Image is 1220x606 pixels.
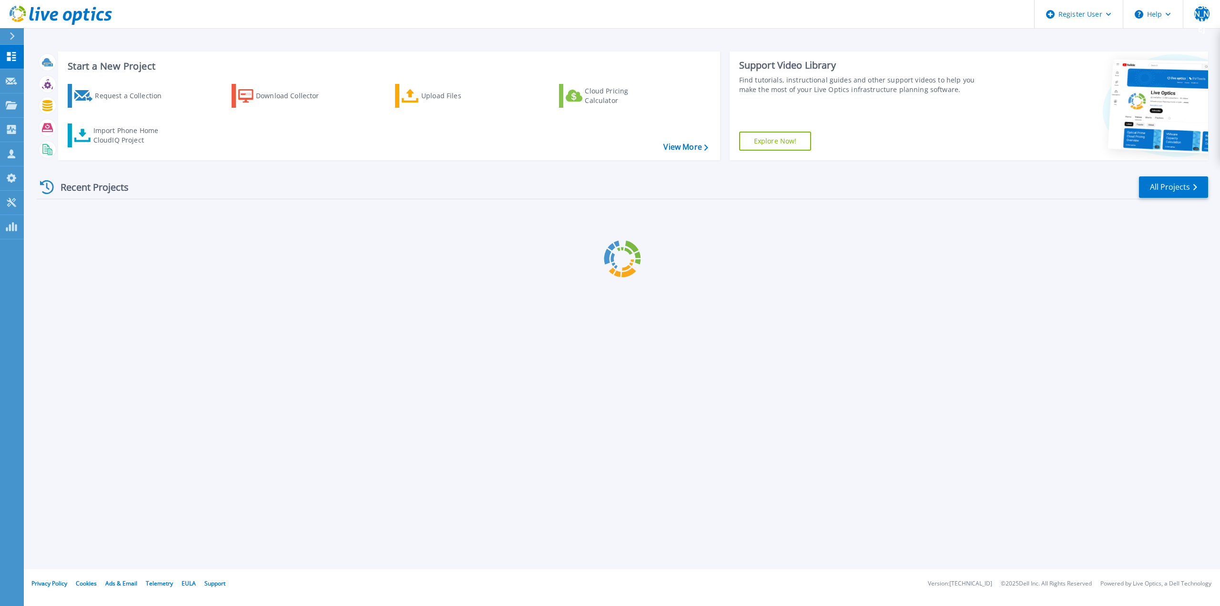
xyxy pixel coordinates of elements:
div: Download Collector [256,86,332,105]
h3: Start a New Project [68,61,708,72]
a: Explore Now! [739,132,812,151]
a: Cloud Pricing Calculator [559,84,665,108]
div: Find tutorials, instructional guides and other support videos to help you make the most of your L... [739,75,986,94]
a: EULA [182,579,196,587]
a: Privacy Policy [31,579,67,587]
a: Ads & Email [105,579,137,587]
a: Support [204,579,225,587]
li: Powered by Live Optics, a Dell Technology [1100,581,1211,587]
li: © 2025 Dell Inc. All Rights Reserved [1001,581,1092,587]
div: Support Video Library [739,59,986,72]
div: Recent Projects [37,175,142,199]
a: Request a Collection [68,84,174,108]
a: All Projects [1139,176,1208,198]
a: Cookies [76,579,97,587]
li: Version: [TECHNICAL_ID] [928,581,992,587]
div: Import Phone Home CloudIQ Project [93,126,168,145]
a: View More [663,143,708,152]
a: Telemetry [146,579,173,587]
div: Upload Files [421,86,498,105]
div: Request a Collection [95,86,171,105]
a: Download Collector [232,84,338,108]
a: Upload Files [395,84,501,108]
div: Cloud Pricing Calculator [585,86,661,105]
